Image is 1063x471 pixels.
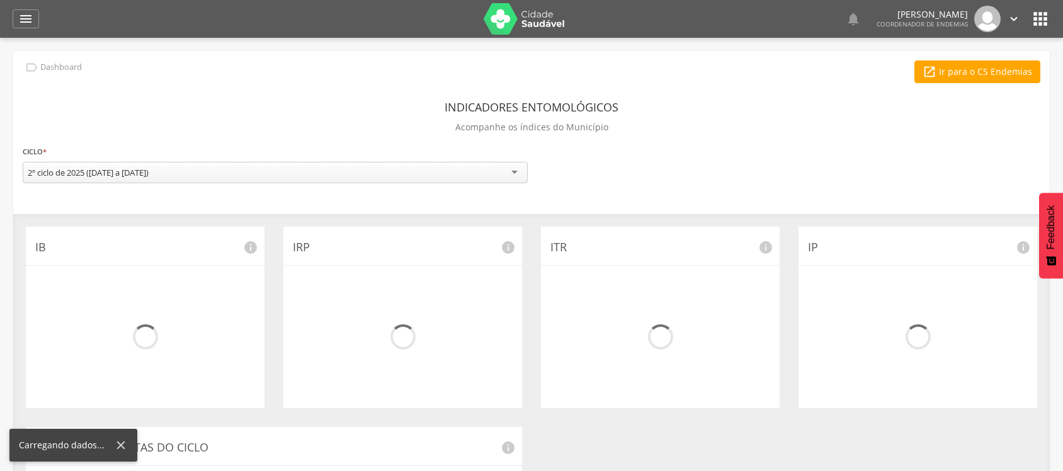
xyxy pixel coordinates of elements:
i: info [1016,240,1031,255]
p: IB [35,239,255,256]
header: Indicadores Entomológicos [445,96,618,118]
i: info [758,240,773,255]
i:  [18,11,33,26]
i: info [501,440,516,455]
label: Ciclo [23,145,47,159]
p: IP [808,239,1028,256]
i:  [1030,9,1050,29]
i:  [923,65,936,79]
p: IRP [293,239,513,256]
a:  [13,9,39,28]
i:  [1007,12,1021,26]
i: info [243,240,258,255]
i: info [501,240,516,255]
i:  [846,11,861,26]
p: [PERSON_NAME] [877,10,968,19]
p: ITR [550,239,770,256]
span: Coordenador de Endemias [877,20,968,28]
p: Dashboard [40,62,82,72]
a:  [846,6,861,32]
div: Carregando dados... [19,439,114,451]
a: Ir para o CS Endemias [914,60,1040,83]
a:  [1007,6,1021,32]
button: Feedback - Mostrar pesquisa [1039,193,1063,278]
p: Histórico de Visitas do Ciclo [35,440,513,456]
p: Acompanhe os índices do Município [455,118,608,136]
div: 2º ciclo de 2025 ([DATE] a [DATE]) [28,167,149,178]
span: Feedback [1045,205,1057,249]
i:  [25,60,38,74]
